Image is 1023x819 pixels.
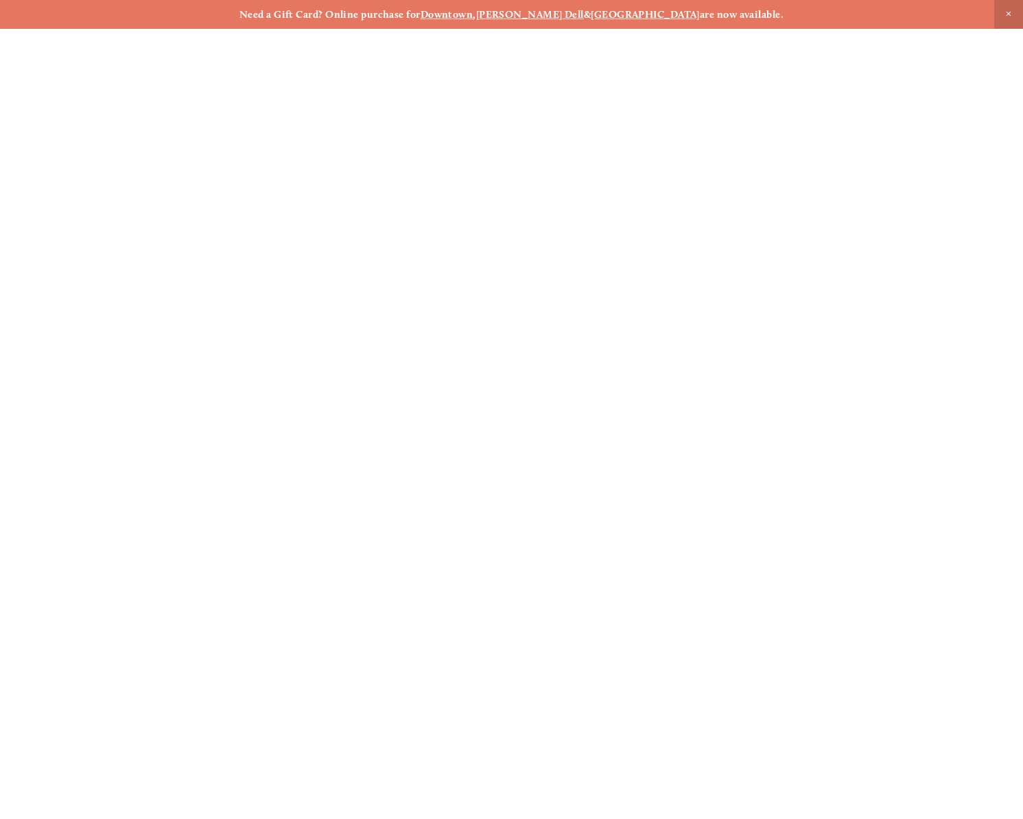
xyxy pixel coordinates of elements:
[473,8,475,21] strong: ,
[584,8,591,21] strong: &
[700,8,784,21] strong: are now available.
[421,8,473,21] a: Downtown
[239,8,421,21] strong: Need a Gift Card? Online purchase for
[591,8,700,21] a: [GEOGRAPHIC_DATA]
[476,8,584,21] a: [PERSON_NAME] Dell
